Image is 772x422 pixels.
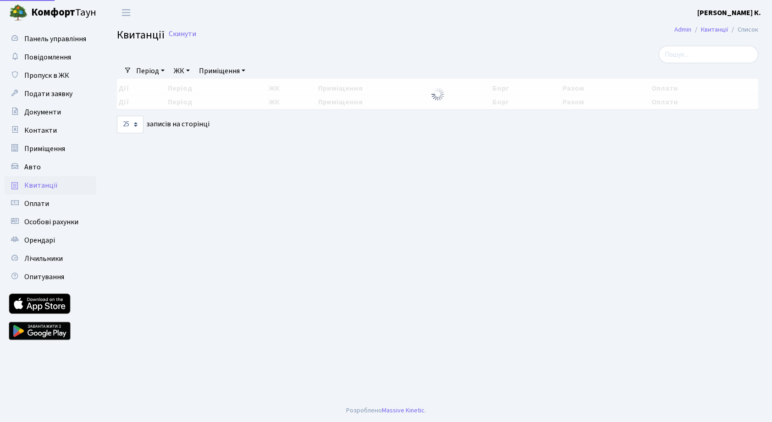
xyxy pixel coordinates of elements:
[24,107,61,117] span: Документи
[5,158,96,176] a: Авто
[24,89,72,99] span: Подати заявку
[5,85,96,103] a: Подати заявку
[132,63,168,79] a: Період
[5,140,96,158] a: Приміщення
[24,162,41,172] span: Авто
[5,30,96,48] a: Панель управління
[5,195,96,213] a: Оплати
[117,116,143,133] select: записів на сторінці
[31,5,96,21] span: Таун
[5,176,96,195] a: Квитанції
[24,235,55,245] span: Орендарі
[346,406,426,416] div: Розроблено .
[5,66,96,85] a: Пропуск в ЖК
[5,103,96,121] a: Документи
[5,268,96,286] a: Опитування
[5,249,96,268] a: Лічильники
[195,63,249,79] a: Приміщення
[5,121,96,140] a: Контакти
[24,199,49,209] span: Оплати
[117,116,210,133] label: записів на сторінці
[697,8,761,18] b: [PERSON_NAME] К.
[24,254,63,264] span: Лічильники
[728,25,758,35] li: Список
[24,34,86,44] span: Панель управління
[661,20,772,39] nav: breadcrumb
[5,231,96,249] a: Орендарі
[115,5,138,20] button: Переключити навігацію
[701,25,728,34] a: Квитанції
[5,48,96,66] a: Повідомлення
[430,87,445,102] img: Обробка...
[24,272,64,282] span: Опитування
[5,213,96,231] a: Особові рахунки
[24,180,58,190] span: Квитанції
[697,7,761,18] a: [PERSON_NAME] К.
[659,46,758,63] input: Пошук...
[24,144,65,154] span: Приміщення
[9,4,28,22] img: logo.png
[117,27,165,43] span: Квитанції
[170,63,193,79] a: ЖК
[24,217,78,227] span: Особові рахунки
[169,30,196,38] a: Скинути
[674,25,691,34] a: Admin
[24,70,69,81] span: Пропуск в ЖК
[382,406,425,415] a: Massive Kinetic
[24,52,71,62] span: Повідомлення
[24,125,57,135] span: Контакти
[31,5,75,20] b: Комфорт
